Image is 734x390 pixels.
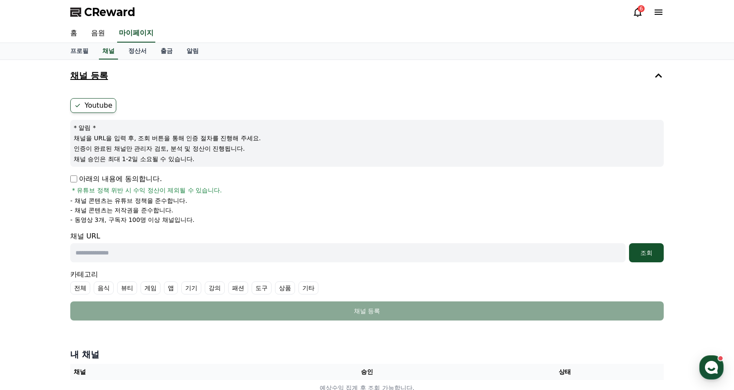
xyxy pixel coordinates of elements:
a: 음원 [84,24,112,43]
span: * 유튜브 정책 위반 시 수익 정산이 제외될 수 있습니다. [72,186,222,195]
a: 채널 [99,43,118,59]
label: 음식 [94,281,114,294]
span: CReward [84,5,135,19]
h4: 내 채널 [70,348,664,360]
p: - 채널 콘텐츠는 유튜브 정책을 준수합니다. [70,196,187,205]
a: 설정 [112,275,167,297]
a: CReward [70,5,135,19]
label: 게임 [141,281,161,294]
p: 채널 승인은 최대 1-2일 소요될 수 있습니다. [74,155,660,163]
span: 대화 [79,289,90,296]
label: 전체 [70,281,90,294]
label: 패션 [228,281,248,294]
a: 홈 [3,275,57,297]
p: 아래의 내용에 동의합니다. [70,174,162,184]
p: - 채널 콘텐츠는 저작권을 준수합니다. [70,206,173,215]
a: 홈 [63,24,84,43]
label: 기타 [298,281,318,294]
p: - 동영상 3개, 구독자 100명 이상 채널입니다. [70,215,194,224]
label: 상품 [275,281,295,294]
span: 홈 [27,288,33,295]
th: 채널 [70,364,268,380]
a: 대화 [57,275,112,297]
a: 프로필 [63,43,95,59]
div: 조회 [632,248,660,257]
span: 설정 [134,288,144,295]
div: 채널 URL [70,231,664,262]
label: Youtube [70,98,116,113]
label: 강의 [205,281,225,294]
label: 도구 [252,281,272,294]
a: 출금 [154,43,180,59]
button: 조회 [629,243,664,262]
a: 정산서 [121,43,154,59]
th: 상태 [466,364,664,380]
label: 기기 [181,281,201,294]
a: 마이페이지 [117,24,155,43]
label: 앱 [164,281,178,294]
p: 인증이 완료된 채널만 관리자 검토, 분석 및 정산이 진행됩니다. [74,144,660,153]
button: 채널 등록 [70,301,664,321]
div: 채널 등록 [88,307,646,315]
div: 카테고리 [70,269,664,294]
p: 채널을 URL을 입력 후, 조회 버튼을 통해 인증 절차를 진행해 주세요. [74,134,660,142]
label: 뷰티 [117,281,137,294]
th: 승인 [268,364,466,380]
button: 채널 등록 [67,63,667,88]
a: 알림 [180,43,206,59]
a: 6 [632,7,643,17]
div: 6 [638,5,645,12]
h4: 채널 등록 [70,71,108,80]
